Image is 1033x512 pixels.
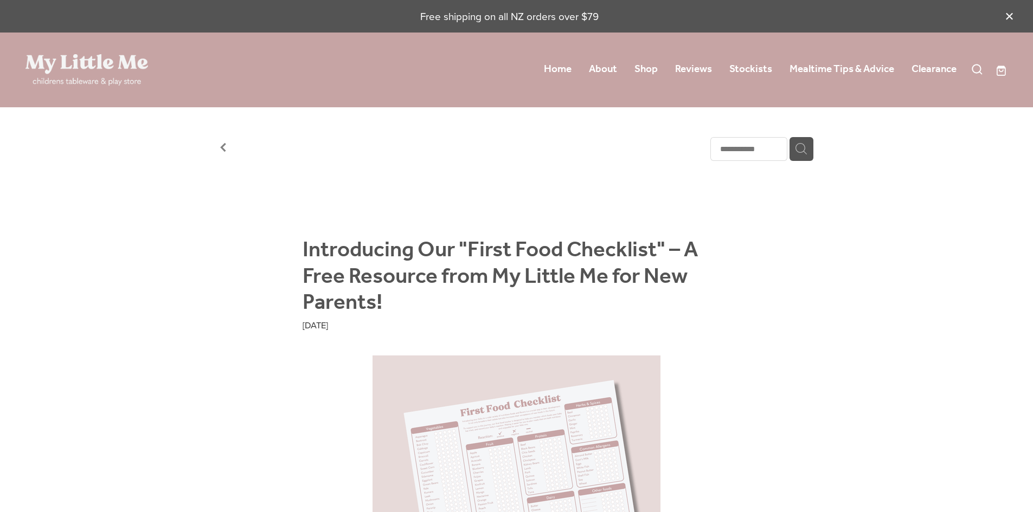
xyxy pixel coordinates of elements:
p: Free shipping on all NZ orders over $79 [25,9,994,24]
div: [DATE] [303,318,730,332]
h1: Introducing Our "First Food Checklist" – A Free Resource from My Little Me for New Parents! [303,238,730,317]
a: Home [544,60,572,79]
a: About [589,60,617,79]
a: Reviews [675,60,712,79]
a: My Little Me Ltd homepage [25,54,222,86]
a: Shop [634,60,658,79]
a: Stockists [729,60,772,79]
a: Clearance [912,60,957,79]
a: Mealtime Tips & Advice [790,60,894,79]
